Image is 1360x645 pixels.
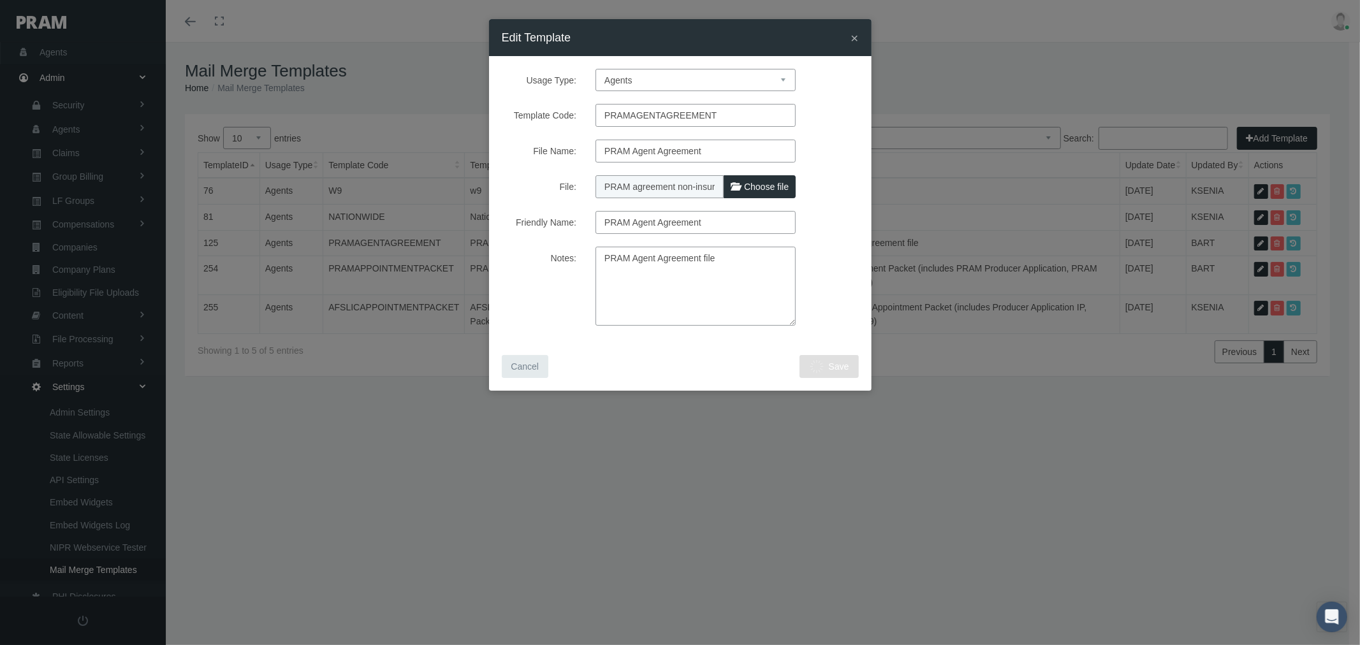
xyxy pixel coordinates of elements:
button: Cancel [502,355,549,378]
label: Friendly Name: [492,211,587,234]
button: Save [800,355,859,378]
input: Enter output friendly name [596,211,796,234]
label: Usage Type: [492,69,587,91]
input: Enter template code [596,104,796,127]
button: Close [851,31,858,45]
input: Enter file name [596,140,796,163]
label: File: [492,175,587,198]
span: × [851,31,858,45]
span: Save [829,361,849,372]
span: Choose file [744,182,789,192]
label: Template Code: [492,104,587,127]
label: Notes: [492,247,587,326]
div: Open Intercom Messenger [1317,602,1347,632]
h4: Edit Template [502,29,571,47]
label: File Name: [492,140,587,163]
